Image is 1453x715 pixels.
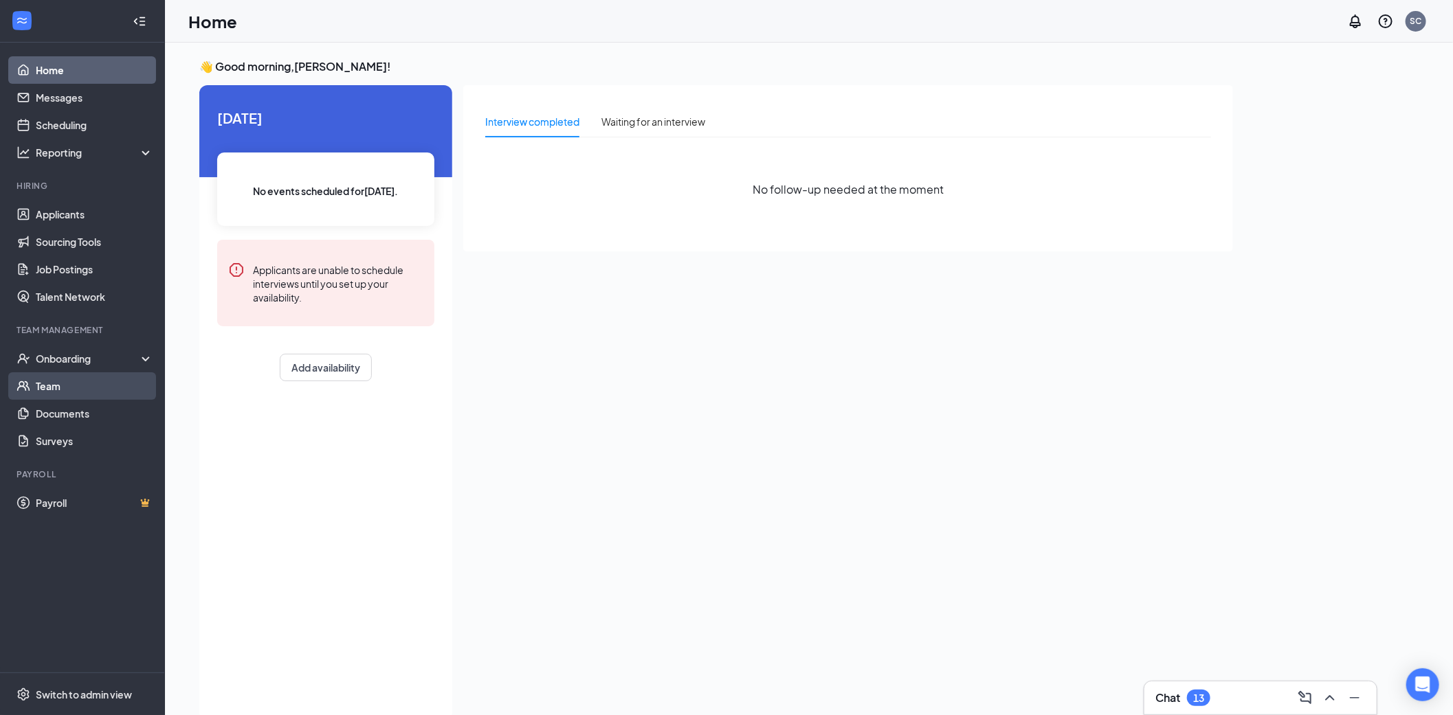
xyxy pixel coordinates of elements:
[36,146,154,159] div: Reporting
[36,400,153,427] a: Documents
[1346,690,1363,706] svg: Minimize
[1377,13,1394,30] svg: QuestionInfo
[36,201,153,228] a: Applicants
[16,324,151,336] div: Team Management
[36,56,153,84] a: Home
[36,228,153,256] a: Sourcing Tools
[16,352,30,365] svg: UserCheck
[36,111,153,139] a: Scheduling
[1319,687,1341,709] button: ChevronUp
[36,256,153,283] a: Job Postings
[217,107,434,128] span: [DATE]
[36,352,142,365] div: Onboarding
[36,427,153,455] a: Surveys
[601,114,705,129] div: Waiting for an interview
[1410,15,1422,27] div: SC
[753,181,944,198] span: No follow-up needed at the moment
[1193,692,1204,704] div: 13
[253,262,423,304] div: Applicants are unable to schedule interviews until you set up your availability.
[254,183,399,198] span: No events scheduled for [DATE] .
[188,10,237,33] h1: Home
[36,688,132,701] div: Switch to admin view
[485,114,579,129] div: Interview completed
[36,84,153,111] a: Messages
[199,59,1233,74] h3: 👋 Good morning, [PERSON_NAME] !
[1155,690,1180,705] h3: Chat
[280,354,372,381] button: Add availability
[1347,13,1364,30] svg: Notifications
[36,489,153,517] a: PayrollCrown
[36,372,153,400] a: Team
[16,180,151,192] div: Hiring
[133,14,146,28] svg: Collapse
[1344,687,1366,709] button: Minimize
[36,283,153,310] a: Talent Network
[1297,690,1313,706] svg: ComposeMessage
[15,14,29,27] svg: WorkstreamLogo
[1322,690,1338,706] svg: ChevronUp
[1406,668,1439,701] div: Open Intercom Messenger
[16,688,30,701] svg: Settings
[1294,687,1316,709] button: ComposeMessage
[228,262,245,278] svg: Error
[16,468,151,480] div: Payroll
[16,146,30,159] svg: Analysis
